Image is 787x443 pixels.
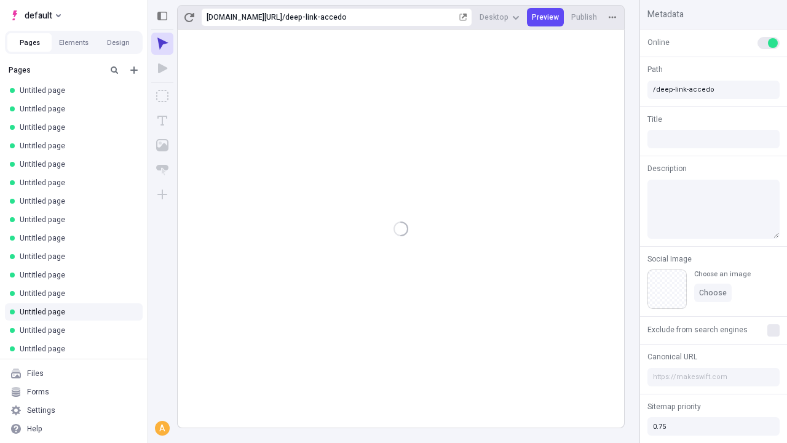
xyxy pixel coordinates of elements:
span: Exclude from search engines [647,324,748,335]
input: https://makeswift.com [647,368,780,386]
span: Canonical URL [647,351,697,362]
div: Pages [9,65,102,75]
div: Choose an image [694,269,751,279]
button: Preview [527,8,564,26]
div: Untitled page [20,215,133,225]
button: Box [151,85,173,107]
div: Untitled page [20,325,133,335]
span: Title [647,114,662,125]
div: Untitled page [20,104,133,114]
div: / [282,12,285,22]
button: Elements [52,33,96,52]
div: [URL][DOMAIN_NAME] [207,12,282,22]
span: Choose [699,288,727,298]
div: Untitled page [20,233,133,243]
div: Untitled page [20,307,133,317]
div: Untitled page [20,86,133,95]
div: Untitled page [20,159,133,169]
button: Pages [7,33,52,52]
div: Untitled page [20,122,133,132]
span: A [159,422,165,436]
div: Forms [27,387,49,397]
div: Untitled page [20,270,133,280]
div: Files [27,369,44,378]
span: Publish [571,12,597,22]
button: Text [151,110,173,132]
span: Path [647,64,663,75]
button: Image [151,134,173,156]
button: Button [151,159,173,181]
span: Preview [532,12,559,22]
div: Untitled page [20,252,133,261]
div: Untitled page [20,178,133,188]
div: Settings [27,405,55,415]
div: Untitled page [20,344,133,354]
button: Choose [694,284,732,302]
span: Online [647,37,670,48]
button: Publish [566,8,602,26]
div: Help [27,424,42,434]
button: Add new [127,63,141,78]
div: Untitled page [20,289,133,298]
span: Sitemap priority [647,401,701,412]
div: Untitled page [20,196,133,206]
div: Untitled page [20,141,133,151]
button: Design [96,33,140,52]
span: default [25,8,52,23]
button: Select site [5,6,66,25]
span: Social Image [647,253,692,265]
div: deep-link-accedo [285,12,457,22]
span: Description [647,163,687,174]
button: Desktop [475,8,524,26]
span: Desktop [480,12,508,22]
